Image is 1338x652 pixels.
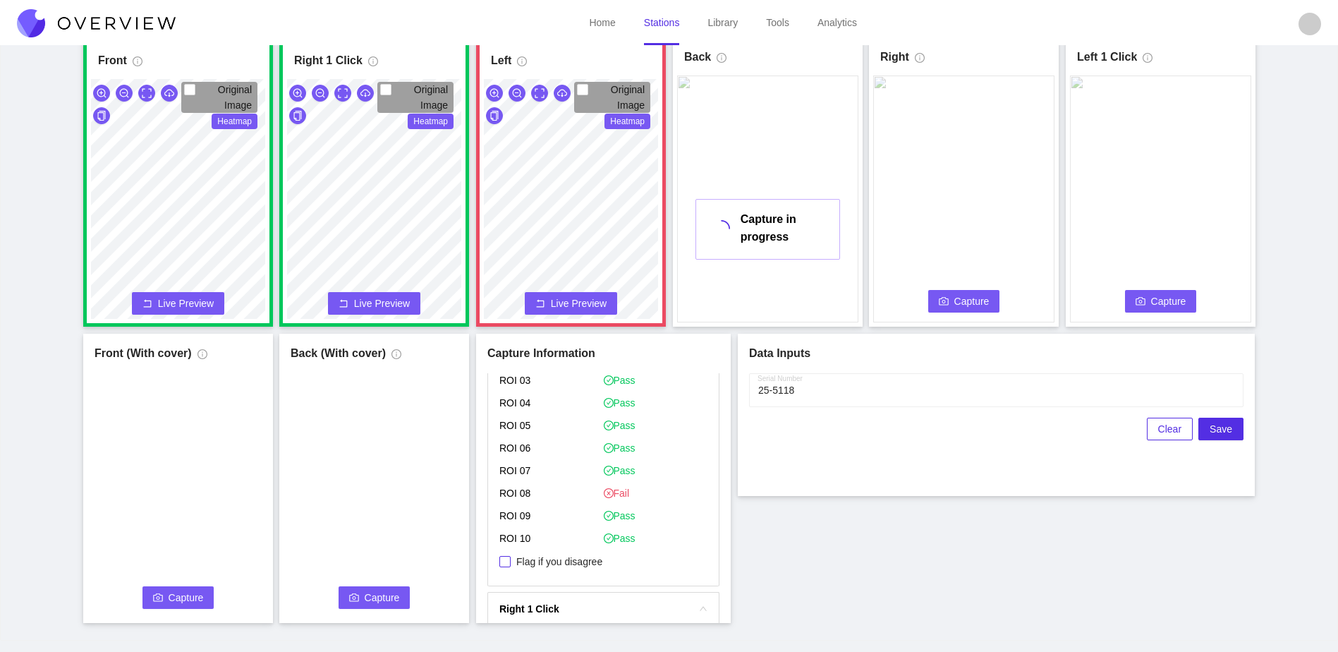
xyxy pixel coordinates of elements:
p: ROI 05 [499,416,604,438]
span: Save [1210,421,1232,437]
span: check-circle [604,398,614,408]
button: zoom-in [93,85,110,102]
span: Flag if you disagree [511,555,608,569]
span: info-circle [368,56,378,72]
span: Capture [1151,294,1186,309]
span: Pass [604,531,635,545]
span: Original Image [218,84,252,111]
span: Heatmap [408,114,454,129]
button: zoom-out [312,85,329,102]
span: zoom-out [119,88,129,99]
button: cloud-download [357,85,374,102]
span: rollback [535,298,545,310]
p: ROI 09 [499,506,604,529]
h1: Back [684,49,711,66]
span: copy [489,111,499,122]
span: Pass [604,441,635,455]
span: expand [535,88,545,99]
a: Library [707,17,738,28]
p: ROI 08 [499,483,604,506]
span: info-circle [915,53,925,68]
button: expand [531,85,548,102]
span: loading [712,219,731,238]
span: Capture [954,294,990,309]
a: Analytics [817,17,857,28]
h1: Right 1 Click [294,52,363,69]
span: copy [293,111,303,122]
p: ROI 04 [499,393,604,416]
button: cameraCapture [339,586,410,609]
span: rollback [142,298,152,310]
span: Heatmap [212,114,257,129]
span: zoom-out [512,88,522,99]
span: check-circle [604,443,614,453]
span: camera [1136,296,1145,308]
button: zoom-out [509,85,525,102]
span: Live Preview [551,296,607,310]
span: check-circle [604,421,614,430]
span: right [699,605,707,613]
span: zoom-in [97,88,107,99]
span: zoom-in [489,88,499,99]
span: info-circle [391,349,401,365]
div: rightRight 1 Click [488,593,719,625]
button: expand [138,85,155,102]
button: rollbackLive Preview [132,292,224,315]
h1: Front (With cover) [95,345,192,362]
span: Pass [604,509,635,523]
span: info-circle [1143,53,1152,68]
span: check-circle [604,375,614,385]
button: rollbackLive Preview [525,292,617,315]
button: copy [289,107,306,124]
p: ROI 07 [499,461,604,483]
span: Live Preview [158,296,214,310]
button: copy [486,107,503,124]
p: ROI 06 [499,438,604,461]
span: info-circle [133,56,142,72]
h1: Right [880,49,909,66]
a: Tools [766,17,789,28]
button: expand [334,85,351,102]
button: cameraCapture [1125,290,1197,313]
h4: Right 1 Click [499,601,691,617]
button: rollbackLive Preview [328,292,420,315]
span: Live Preview [354,296,410,310]
button: zoom-in [289,85,306,102]
a: Home [589,17,615,28]
span: Capture [365,590,400,605]
span: Pass [604,464,635,478]
h1: Back (With cover) [291,345,386,362]
span: Pass [604,396,635,410]
span: Original Image [611,84,645,111]
button: Save [1198,418,1243,440]
span: Capture in progress [741,213,796,243]
h1: Data Inputs [749,345,1243,362]
button: cloud-download [554,85,571,102]
span: info-circle [197,349,207,365]
a: Stations [644,17,680,28]
span: check-circle [604,466,614,476]
span: zoom-in [293,88,303,99]
span: Pass [604,418,635,433]
span: Capture [169,590,204,605]
span: cloud-download [164,88,174,99]
span: Clear [1158,421,1181,437]
span: expand [142,88,152,99]
span: check-circle [604,533,614,543]
button: cameraCapture [142,586,214,609]
span: Pass [604,373,635,387]
span: cloud-download [360,88,370,99]
span: zoom-out [315,88,325,99]
p: ROI 10 [499,529,604,551]
button: Clear [1147,418,1193,440]
span: info-circle [517,56,527,72]
button: zoom-in [486,85,503,102]
h1: Left 1 Click [1077,49,1137,66]
h1: Front [98,52,127,69]
span: cloud-download [557,88,567,99]
span: camera [153,593,163,604]
span: Original Image [414,84,448,111]
h1: Capture Information [487,345,719,362]
span: copy [97,111,107,122]
button: copy [93,107,110,124]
